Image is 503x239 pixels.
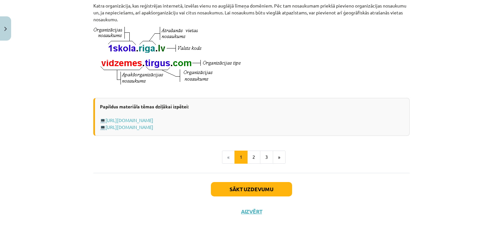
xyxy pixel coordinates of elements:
p: Katra organizācija, kas reģistrējas internetā, izvēlas vienu no augšējā līmeņa domēniem. Pēc tam ... [93,2,410,23]
button: 3 [260,151,273,164]
button: 1 [234,151,248,164]
div: 💻 💻 [93,98,410,136]
nav: Page navigation example [93,151,410,164]
button: » [273,151,286,164]
a: [URL][DOMAIN_NAME] [105,117,153,123]
button: Sākt uzdevumu [211,182,292,196]
a: [URL][DOMAIN_NAME] [105,124,153,130]
button: 2 [247,151,260,164]
strong: Papildus materiāls tēmas dziļākai izpētei: [100,103,189,109]
img: icon-close-lesson-0947bae3869378f0d4975bcd49f059093ad1ed9edebbc8119c70593378902aed.svg [4,27,7,31]
button: Aizvērt [239,208,264,215]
